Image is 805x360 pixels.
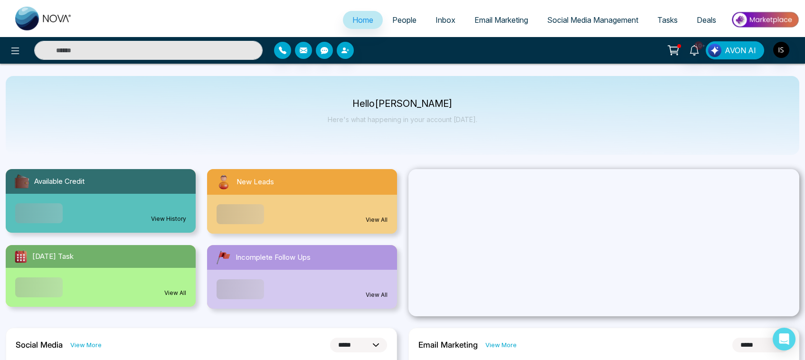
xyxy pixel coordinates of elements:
[465,11,538,29] a: Email Marketing
[352,15,373,25] span: Home
[328,115,477,123] p: Here's what happening in your account [DATE].
[328,100,477,108] p: Hello [PERSON_NAME]
[683,41,706,58] a: 10+
[538,11,648,29] a: Social Media Management
[725,45,756,56] span: AVON AI
[436,15,455,25] span: Inbox
[15,7,72,30] img: Nova CRM Logo
[706,41,764,59] button: AVON AI
[547,15,638,25] span: Social Media Management
[648,11,687,29] a: Tasks
[70,341,102,350] a: View More
[383,11,426,29] a: People
[215,249,232,266] img: followUps.svg
[474,15,528,25] span: Email Marketing
[16,340,63,350] h2: Social Media
[343,11,383,29] a: Home
[697,15,716,25] span: Deals
[687,11,726,29] a: Deals
[13,173,30,190] img: availableCredit.svg
[201,169,403,234] a: New LeadsView All
[694,41,703,50] span: 10+
[32,251,74,262] span: [DATE] Task
[418,340,478,350] h2: Email Marketing
[773,328,796,351] div: Open Intercom Messenger
[34,176,85,187] span: Available Credit
[366,216,388,224] a: View All
[657,15,678,25] span: Tasks
[236,252,311,263] span: Incomplete Follow Ups
[13,249,28,264] img: todayTask.svg
[215,173,233,191] img: newLeads.svg
[485,341,517,350] a: View More
[773,42,789,58] img: User Avatar
[237,177,274,188] span: New Leads
[366,291,388,299] a: View All
[426,11,465,29] a: Inbox
[201,245,403,309] a: Incomplete Follow UpsView All
[164,289,186,297] a: View All
[392,15,417,25] span: People
[708,44,721,57] img: Lead Flow
[730,9,799,30] img: Market-place.gif
[151,215,186,223] a: View History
